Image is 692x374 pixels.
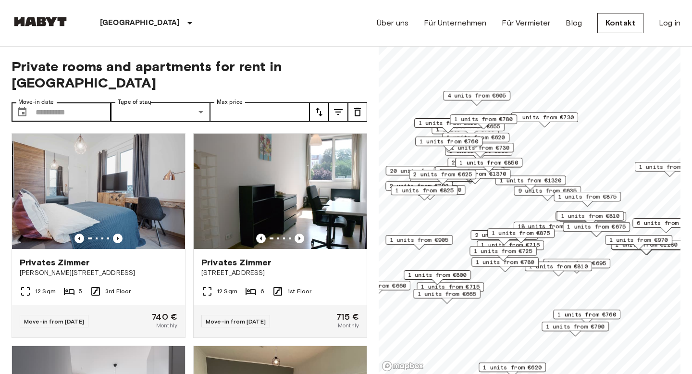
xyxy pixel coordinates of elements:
[409,170,476,185] div: Map marker
[529,262,588,271] span: 1 units from €810
[492,229,550,237] span: 1 units from €875
[415,137,482,151] div: Map marker
[454,115,513,124] span: 1 units from €780
[113,234,123,243] button: Previous image
[100,17,180,29] p: [GEOGRAPHIC_DATA]
[609,236,668,244] span: 1 units from €970
[414,118,482,133] div: Map marker
[451,143,509,152] span: 1 units from €730
[156,321,177,330] span: Monthly
[597,13,643,33] a: Kontakt
[450,114,517,129] div: Map marker
[459,158,518,167] span: 1 units from €850
[217,287,237,296] span: 12 Sqm
[413,289,481,304] div: Map marker
[474,247,532,255] span: 1 units from €725
[421,283,480,291] span: 1 units from €715
[24,318,84,325] span: Move-in from [DATE]
[470,230,538,245] div: Map marker
[511,112,578,127] div: Map marker
[446,133,505,142] span: 1 units from €620
[487,228,555,243] div: Map marker
[20,268,177,278] span: [PERSON_NAME][STREET_ADDRESS]
[659,17,680,29] a: Log in
[385,235,453,250] div: Map marker
[445,146,512,161] div: Map marker
[256,234,266,243] button: Previous image
[424,17,486,29] a: Für Unternehmen
[391,186,458,200] div: Map marker
[201,257,271,268] span: Privates Zimmer
[105,287,131,296] span: 3rd Floor
[35,287,56,296] span: 12 Sqm
[514,222,584,237] div: Map marker
[390,182,448,190] span: 2 units from €790
[546,322,605,331] span: 1 units from €790
[79,287,82,296] span: 5
[260,287,264,296] span: 6
[475,231,533,239] span: 2 units from €865
[556,211,624,226] div: Map marker
[295,234,304,243] button: Previous image
[118,98,151,106] label: Type of stay
[434,167,505,182] div: Map marker
[455,158,522,173] div: Map marker
[514,186,581,201] div: Map marker
[18,98,54,106] label: Move-in date
[515,113,574,122] span: 1 units from €730
[547,259,606,268] span: 1 units from €695
[12,133,185,338] a: Marketing picture of unit DE-01-008-005-03HFPrevious imagePrevious imagePrivates Zimmer[PERSON_NA...
[395,185,466,200] div: Map marker
[413,170,472,179] span: 2 units from €625
[399,186,461,194] span: 1 units from €1150
[201,268,359,278] span: [STREET_ADDRESS]
[418,289,476,298] span: 1 units from €665
[442,133,509,148] div: Map marker
[542,322,609,337] div: Map marker
[500,176,562,185] span: 1 units from €1320
[193,133,367,338] a: Marketing picture of unit DE-01-041-02MPrevious imagePrevious imagePrivates Zimmer[STREET_ADDRESS...
[447,91,506,100] span: 4 units from €605
[616,240,678,249] span: 1 units from €1280
[217,98,243,106] label: Max price
[377,17,408,29] a: Über uns
[481,241,540,249] span: 1 units from €715
[404,270,471,285] div: Map marker
[443,91,510,106] div: Map marker
[309,102,329,122] button: tune
[556,211,623,226] div: Map marker
[439,167,498,175] span: 3 units from €655
[554,192,621,207] div: Map marker
[518,222,580,231] span: 18 units from €650
[470,246,537,261] div: Map marker
[382,361,424,372] a: Mapbox logo
[329,102,348,122] button: tune
[476,258,534,266] span: 1 units from €780
[390,236,448,244] span: 1 units from €905
[553,310,620,324] div: Map marker
[12,102,32,122] button: Choose date
[435,166,502,181] div: Map marker
[561,212,619,220] span: 1 units from €810
[445,170,507,178] span: 1 units from €1370
[336,312,359,321] span: 715 €
[152,312,177,321] span: 740 €
[440,169,511,184] div: Map marker
[483,363,542,372] span: 1 units from €620
[502,17,550,29] a: Für Vermieter
[395,186,454,195] span: 1 units from €825
[566,17,582,29] a: Blog
[338,321,359,330] span: Monthly
[194,134,367,249] img: Marketing picture of unit DE-01-041-02M
[471,257,539,272] div: Map marker
[20,257,89,268] span: Privates Zimmer
[495,175,566,190] div: Map marker
[385,181,453,196] div: Map marker
[567,223,626,231] span: 1 units from €675
[12,134,185,249] img: Marketing picture of unit DE-01-008-005-03HF
[557,310,616,319] span: 1 units from €760
[348,102,367,122] button: tune
[419,119,477,127] span: 1 units from €620
[287,287,311,296] span: 1st Floor
[206,318,266,325] span: Move-in from [DATE]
